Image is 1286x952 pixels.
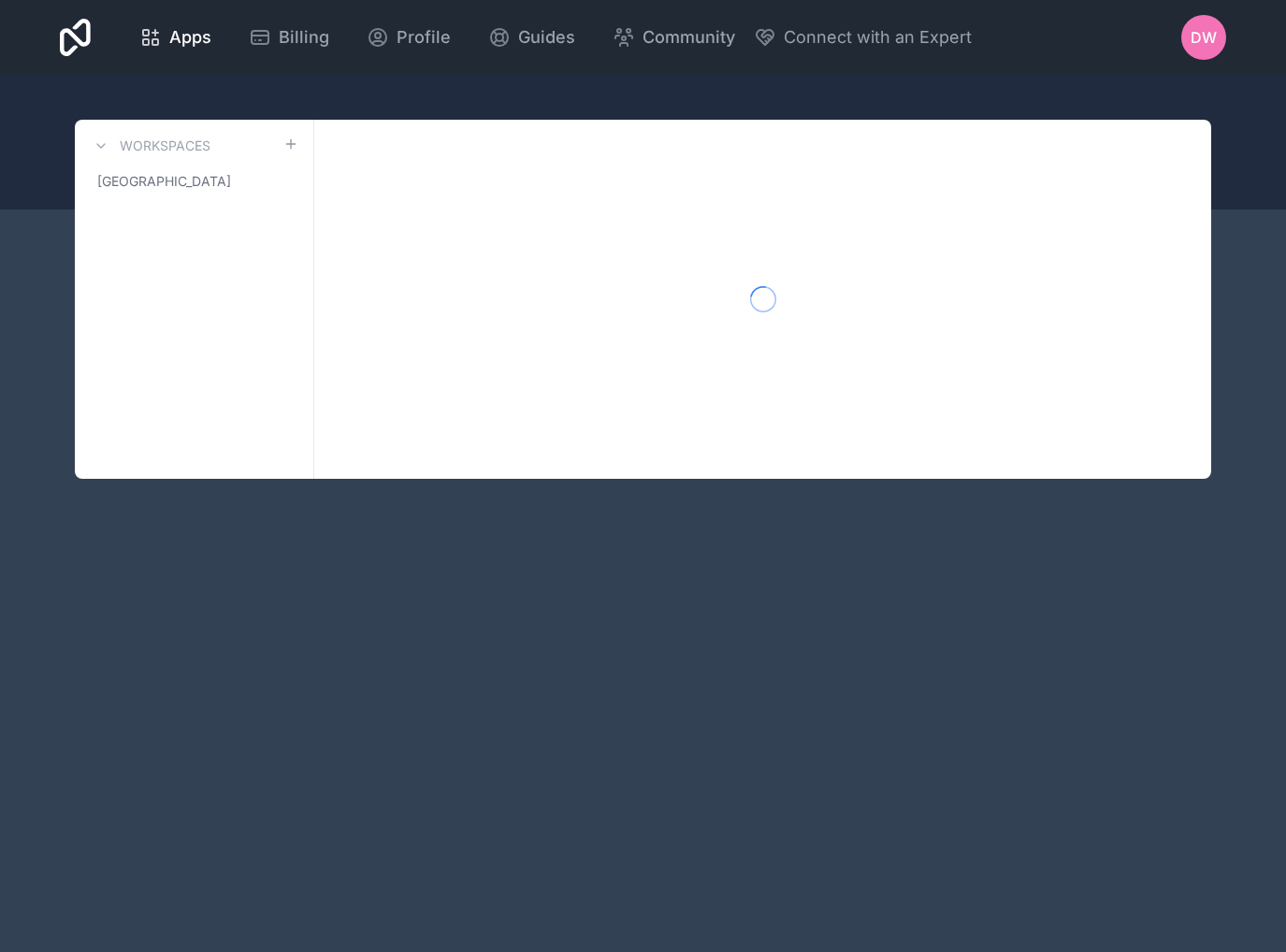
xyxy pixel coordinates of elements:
[124,17,226,58] a: Apps
[90,165,298,198] a: [GEOGRAPHIC_DATA]
[279,24,329,50] span: Billing
[473,17,590,58] a: Guides
[1191,26,1217,49] span: DW
[120,137,210,155] h3: Workspaces
[643,24,735,50] span: Community
[90,135,210,157] a: Workspaces
[97,172,231,191] span: [GEOGRAPHIC_DATA]
[784,24,972,50] span: Connect with an Expert
[397,24,451,50] span: Profile
[352,17,466,58] a: Profile
[518,24,575,50] span: Guides
[598,17,750,58] a: Community
[169,24,211,50] span: Apps
[754,24,972,50] button: Connect with an Expert
[234,17,344,58] a: Billing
